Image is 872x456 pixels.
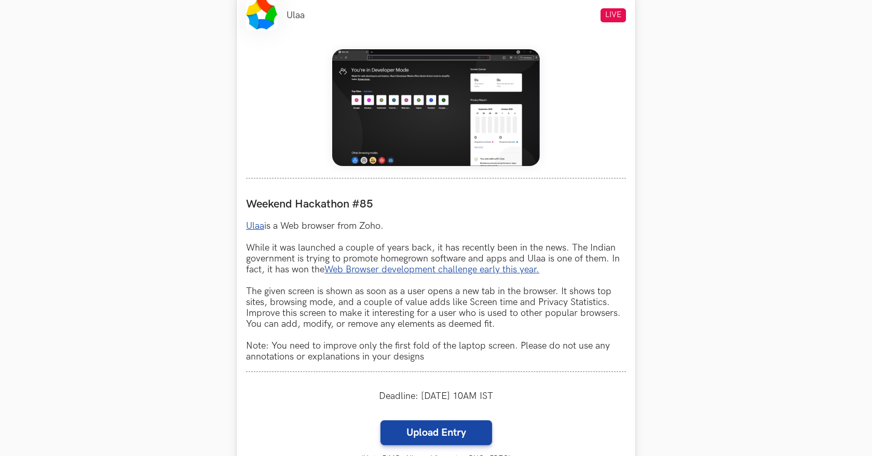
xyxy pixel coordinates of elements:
[380,420,492,445] label: Upload Entry
[332,49,540,166] img: Weekend_Hackathon_85_banner.png
[246,220,264,231] a: Ulaa
[246,381,626,411] div: Deadline: [DATE] 10AM IST
[246,220,626,362] p: is a Web browser from Zoho. While it was launched a couple of years back, it has recently been in...
[287,10,305,21] li: Ulaa
[246,197,626,211] label: Weekend Hackathon #85
[324,264,539,275] a: Web Browser development challenge early this year.
[601,8,626,22] span: LIVE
